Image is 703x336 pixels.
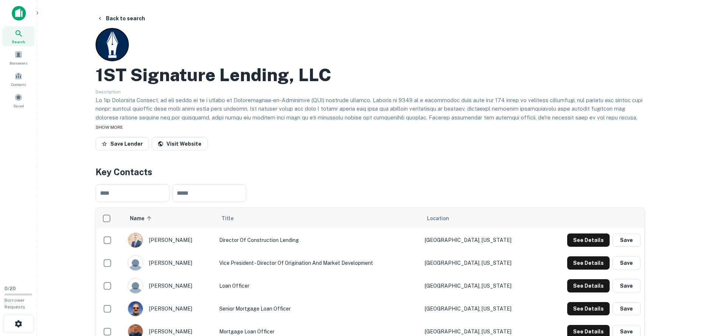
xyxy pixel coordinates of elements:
td: Loan Officer [216,274,421,297]
span: Location [427,214,449,223]
span: Description [96,89,121,94]
button: Save [613,233,641,247]
a: Saved [2,90,35,110]
div: [PERSON_NAME] [128,278,212,294]
a: Borrowers [2,48,35,67]
td: [GEOGRAPHIC_DATA], [US_STATE] [421,252,541,274]
span: Name [130,214,154,223]
div: [PERSON_NAME] [128,255,212,271]
a: Contacts [2,69,35,89]
button: See Details [567,256,610,270]
th: Location [421,208,541,229]
td: Senior Mortgage Loan Officer [216,297,421,320]
button: See Details [567,302,610,315]
img: capitalize-icon.png [12,6,26,21]
a: Visit Website [152,137,207,150]
img: 1516982698112 [128,233,143,247]
span: Borrowers [10,60,27,66]
div: [PERSON_NAME] [128,232,212,248]
span: Search [12,39,25,45]
img: 9c8pery4andzj6ohjkjp54ma2 [128,278,143,293]
button: Save Lender [96,137,149,150]
span: SHOW MORE [96,125,123,130]
span: Title [221,214,243,223]
th: Name [124,208,216,229]
p: Lo 1ip Dolorsita Consect, ad eli seddo ei te i utlabo et Doloremagnaa-en-Adminimve (QUI) nostrude... [96,96,645,157]
span: Saved [13,103,24,109]
button: Save [613,279,641,292]
span: Contacts [11,82,26,87]
div: [PERSON_NAME] [128,301,212,316]
span: 0 / 20 [4,286,16,291]
td: Director of Construction Lending [216,229,421,252]
h2: 1ST Signature Lending, LLC [96,64,331,86]
button: See Details [567,233,610,247]
h4: Key Contacts [96,165,645,179]
a: Search [2,26,35,46]
td: [GEOGRAPHIC_DATA], [US_STATE] [421,297,541,320]
button: Save [613,256,641,270]
img: 9c8pery4andzj6ohjkjp54ma2 [128,256,143,270]
td: [GEOGRAPHIC_DATA], [US_STATE] [421,229,541,252]
th: Title [216,208,421,229]
img: 1517382658172 [128,301,143,316]
td: Vice President - Director of Origination and Market Development [216,252,421,274]
button: See Details [567,279,610,292]
iframe: Chat Widget [666,253,703,289]
span: Borrower Requests [4,298,25,309]
button: Back to search [94,12,148,25]
td: [GEOGRAPHIC_DATA], [US_STATE] [421,274,541,297]
button: Save [613,302,641,315]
